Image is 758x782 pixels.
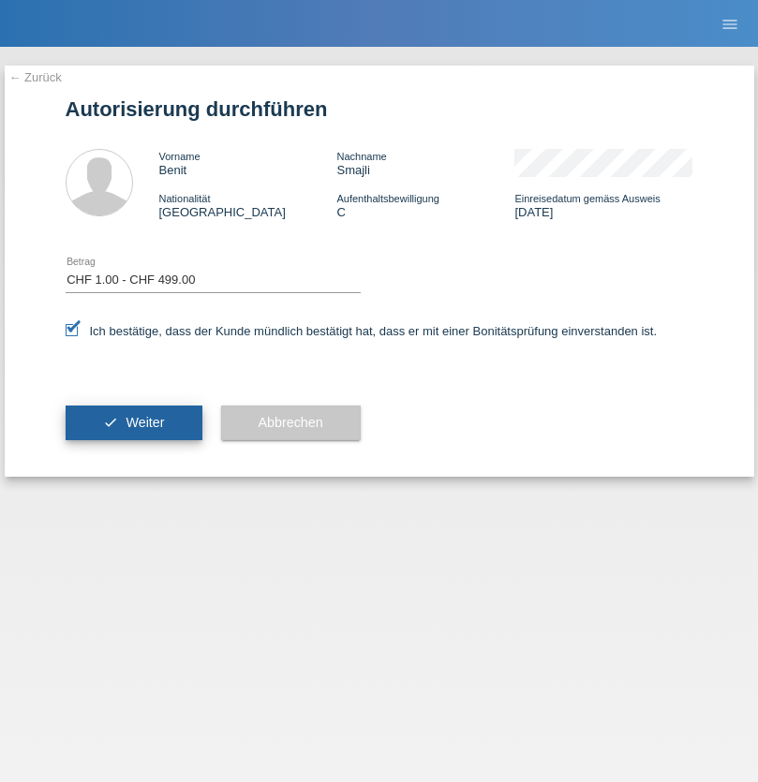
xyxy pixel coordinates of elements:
[9,70,62,84] a: ← Zurück
[336,191,514,219] div: C
[66,406,202,441] button: check Weiter
[159,149,337,177] div: Benit
[711,18,749,29] a: menu
[514,193,660,204] span: Einreisedatum gemäss Ausweis
[221,406,361,441] button: Abbrechen
[159,151,201,162] span: Vorname
[721,15,739,34] i: menu
[66,97,693,121] h1: Autorisierung durchführen
[336,151,386,162] span: Nachname
[336,149,514,177] div: Smajli
[514,191,692,219] div: [DATE]
[159,193,211,204] span: Nationalität
[103,415,118,430] i: check
[159,191,337,219] div: [GEOGRAPHIC_DATA]
[66,324,658,338] label: Ich bestätige, dass der Kunde mündlich bestätigt hat, dass er mit einer Bonitätsprüfung einversta...
[259,415,323,430] span: Abbrechen
[336,193,438,204] span: Aufenthaltsbewilligung
[126,415,164,430] span: Weiter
